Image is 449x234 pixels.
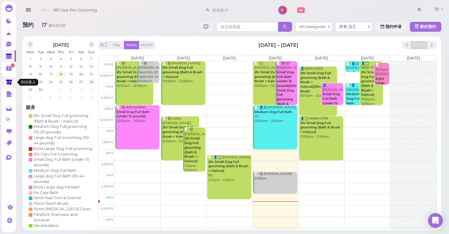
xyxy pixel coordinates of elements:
[162,61,205,84] div: 📝 😋 [PERSON_NAME] 10:00am - 12:00pm
[49,64,53,69] span: 10
[105,85,113,89] span: 11am
[2,62,16,74] a: 2
[34,195,81,201] div: 15min Nail Trim & Dremel
[69,71,73,77] span: 19
[69,95,73,100] span: 10
[34,223,59,228] div: De-shedding
[100,118,113,122] span: 12:30pm
[106,129,113,133] span: 1pm
[59,56,63,62] span: 4
[49,95,53,100] span: 8
[124,41,139,49] button: Week
[184,136,201,163] b: 2hr Small Dog Full grooming (Bath & Brush + Haircut)
[98,41,110,49] button: 员工
[34,157,93,168] div: Small Dog Full Bath (under 15 pounds)
[34,206,91,212] div: 15min [MEDICAL_DATA] Clean
[411,41,427,49] button: [DATE]
[34,151,77,157] div: 3hr Cats Full Grooming
[300,67,337,98] div: 👤9092142959 10:15am - 12:30pm
[28,87,33,92] span: 29
[34,201,68,206] div: 15min Teeth Brush
[346,92,360,105] b: Medium Dog Full Bath
[269,56,282,60] span: [DATE]
[184,127,205,173] div: 📝 😋 [PERSON_NAME] 1:00pm - 3:00pm
[39,56,42,62] span: 2
[117,70,147,83] b: 2hr Small Dog Full grooming (Bath & Brush + Haircut)
[208,160,248,173] b: 2hr Small Dog Full grooming (Bath & Brush + Haircut)
[254,61,291,88] div: 📝 (5) [PERSON_NAME] 10:00am - 12:00pm
[254,172,297,181] div: 📝 😋 [PERSON_NAME] 3:00pm
[38,22,65,28] i: 17
[34,113,93,124] div: 2hr Small Dog Full grooming (Bath & Brush + Haircut)
[48,23,65,28] small: 显示在日历
[323,92,340,110] b: Small Dog Full Bath (under 15 pounds)
[78,50,84,54] span: Sat
[346,71,360,83] b: Medium Dog Full Bath
[276,61,297,125] div: 📝 😋 (2) [PERSON_NAME] 10:00am - 12:00pm
[59,64,63,69] span: 11
[361,56,374,60] span: [DATE]
[39,71,43,77] span: 16
[59,71,63,77] span: 18
[34,135,93,146] div: Large dog Full Grooming (30-44 pounds)
[361,61,383,107] div: 👤✅ 9093776165 10:00am - 12:00pm
[116,105,159,123] div: 📝 😋 9094349920 12:00pm - 2:00pm
[105,107,113,111] span: 12pm
[277,70,296,115] b: Small Dog Full Bath (under 15 pounds)|2hr Small Dog Full grooming (Bath & Brush + Haircut)
[49,71,53,77] span: 17
[89,64,94,69] span: 14
[34,146,93,151] div: Extra Large Dog Full grooming
[162,116,199,143] div: 📝 😋 Lessly [PERSON_NAME] 12:30pm - 2:30pm
[90,56,93,62] span: 7
[210,5,270,15] input: 查询客户
[19,79,38,86] div: 到访客人
[410,22,441,32] button: 新的预约
[26,104,97,110] h4: 服务
[299,24,326,29] span: All Categories
[346,62,368,102] div: 📝 👤(2) [PERSON_NAME] Two pugsZen and Zeke 9:30am
[300,71,334,93] b: 2hr Small Dog Full grooming (Bath & Brush + Haircut)|15min Teeth Brush
[106,151,113,155] span: 2pm
[90,87,93,92] span: 5
[101,162,113,166] span: 2:30pm
[27,50,35,54] span: Mon
[89,71,94,77] span: 21
[346,83,368,115] div: 📝 👤6263905207 60 11:00am
[258,42,299,49] h2: [DATE] – [DATE]
[89,41,95,47] button: next
[101,96,113,100] span: 11:30am
[428,213,443,228] div: Open Intercom Messenger
[163,125,193,138] b: 2hr Small Dog Full grooming (Bath & Brush + Haircut)
[34,184,80,190] div: Extra Large dog full bath
[106,173,113,177] span: 3pm
[131,56,144,60] span: [DATE]
[88,50,95,54] span: Sun
[59,95,63,100] span: 9
[60,87,63,92] span: 2
[34,124,93,135] div: Medium Dog Full grooming (15-29 pounds)
[100,74,113,78] span: 10:30am
[39,95,42,100] span: 7
[53,2,97,19] span: BB Care Pet Grooming
[34,212,93,223] div: Flea/tick Shampoo and removal
[34,190,58,196] div: 1hr Cats Bath
[104,63,113,67] span: 10am
[208,155,251,182] div: 📝 👤✅ [PERSON_NAME] 60 2:15pm - 4:15pm
[29,64,32,69] span: 8
[101,207,113,211] span: 4:30pm
[101,184,113,188] span: 3:30pm
[47,50,55,54] span: Wed
[38,50,44,54] span: Tue
[375,63,389,99] div: 📝 HongLing [PERSON_NAME] 10:05am
[254,110,292,114] b: Medium Dog Full Bath
[427,41,437,49] button: next
[58,50,64,54] span: Thu
[101,229,113,233] span: 5:30pm
[376,77,388,94] b: Extra Large dog full bath
[80,87,83,92] span: 4
[38,87,43,92] span: 30
[138,61,159,84] div: 📝 😋 [PERSON_NAME] face trim 20 nails trim 10 10:00am
[315,56,328,60] span: [DATE]
[375,22,407,32] a: 预约申请
[89,95,94,100] span: 12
